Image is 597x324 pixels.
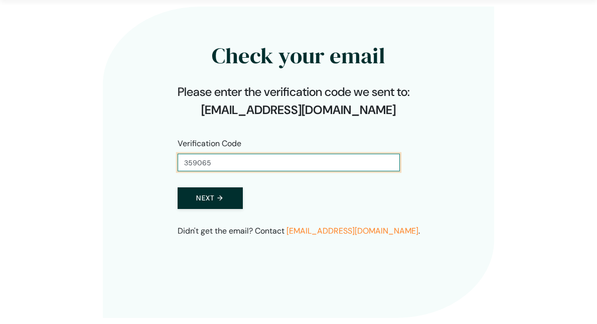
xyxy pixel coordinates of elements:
h2: Check your email [178,22,420,75]
h4: Please enter the verification code we sent to: [178,85,420,99]
h4: [EMAIL_ADDRESS][DOMAIN_NAME] [178,103,420,118]
input: Enter your verification code [178,154,400,171]
button: Next → [178,187,243,209]
p: Didn't get the email? Contact . [178,225,420,237]
label: Verification Code [178,138,241,150]
a: [EMAIL_ADDRESS][DOMAIN_NAME] [286,226,418,236]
